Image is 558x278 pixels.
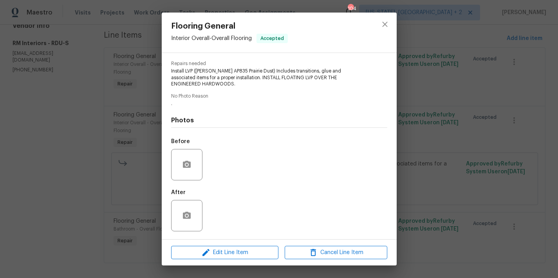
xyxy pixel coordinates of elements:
[257,35,287,42] span: Accepted
[287,248,385,258] span: Cancel Line Item
[171,94,387,99] span: No Photo Reason
[171,139,190,144] h5: Before
[171,116,387,124] h4: Photos
[171,100,366,107] span: .
[285,246,387,260] button: Cancel Line Item
[348,5,353,13] div: 104
[171,36,252,41] span: Interior Overall - Overall Flooring
[173,248,276,258] span: Edit Line Item
[171,246,278,260] button: Edit Line Item
[171,61,387,66] span: Repairs needed
[171,22,288,31] span: Flooring General
[376,15,394,34] button: close
[171,190,186,195] h5: After
[171,68,366,87] span: Install LVP ([PERSON_NAME] AP835 Prairie Dust) Includes transitions, glue and associated items fo...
